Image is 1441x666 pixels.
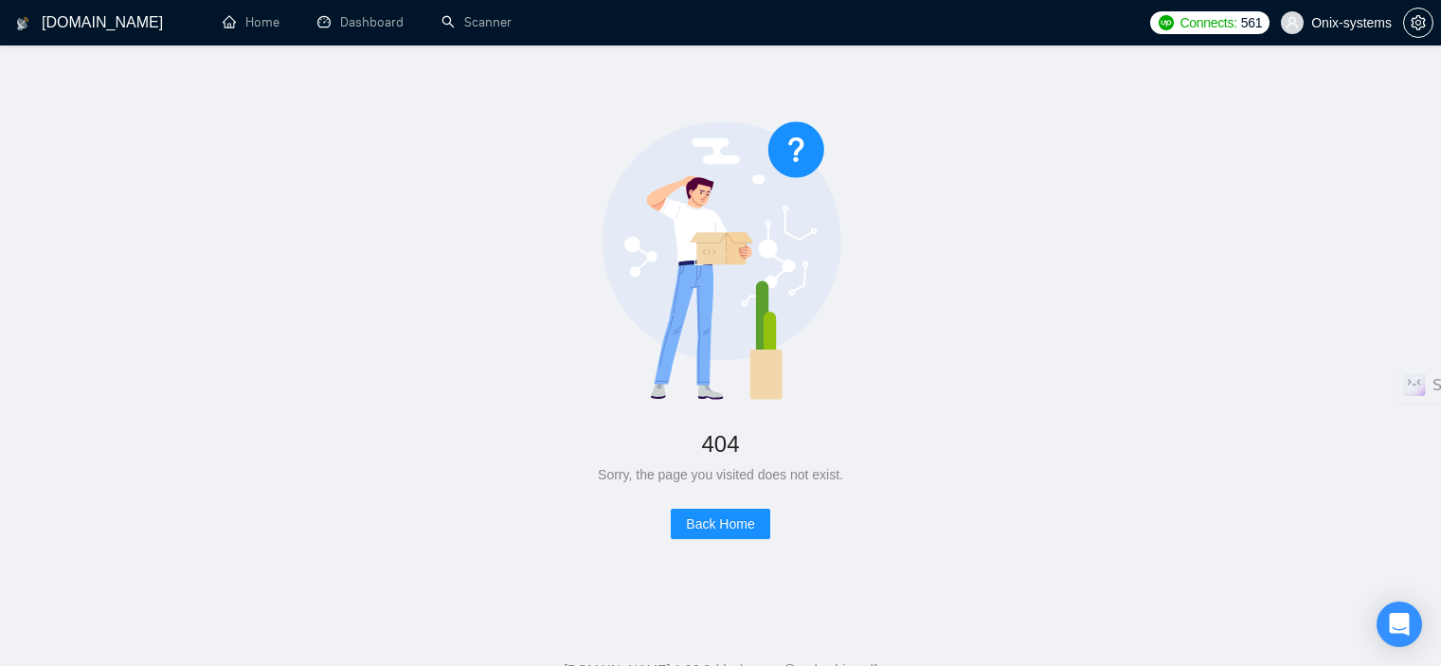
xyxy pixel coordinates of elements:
span: Back Home [686,513,754,534]
img: logo [16,9,29,39]
a: setting [1403,15,1433,30]
button: Back Home [671,509,769,539]
span: user [1286,16,1299,29]
a: searchScanner [441,14,512,30]
a: dashboardDashboard [317,14,404,30]
a: homeHome [223,14,279,30]
div: Open Intercom Messenger [1377,602,1422,647]
span: Connects: [1180,12,1236,33]
button: setting [1403,8,1433,38]
span: 561 [1241,12,1262,33]
img: upwork-logo.png [1159,15,1174,30]
div: Sorry, the page you visited does not exist. [61,464,1380,485]
span: setting [1404,15,1432,30]
div: 404 [61,423,1380,464]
